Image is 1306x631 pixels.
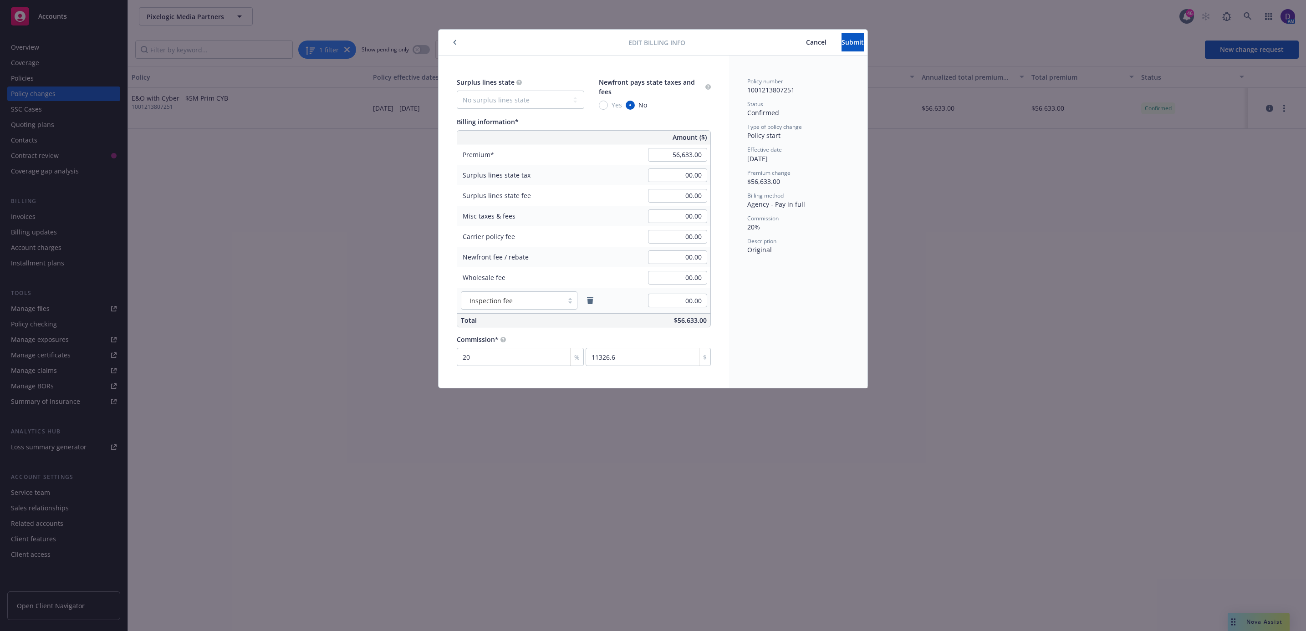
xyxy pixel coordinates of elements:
input: 0.00 [648,148,707,162]
span: Status [747,100,763,108]
span: Premium change [747,169,791,177]
span: Confirmed [747,108,779,117]
input: No [626,101,635,110]
input: 0.00 [648,271,707,285]
span: Type of policy change [747,123,802,131]
span: Amount ($) [673,132,707,142]
span: Effective date [747,146,782,153]
span: Cancel [806,38,826,46]
span: 20% [747,223,760,231]
span: Newfront pays state taxes and fees [599,78,695,96]
span: Surplus lines state fee [463,191,531,200]
span: No [638,100,647,110]
span: Submit [842,38,864,46]
input: 0.00 [648,294,707,307]
span: Description [747,237,776,245]
span: Total [461,316,477,325]
span: $56,633.00 [747,177,780,186]
span: 1001213807251 [747,86,795,94]
input: Yes [599,101,608,110]
span: Surplus lines state tax [463,171,531,179]
input: 0.00 [648,250,707,264]
span: Misc taxes & fees [463,212,515,220]
span: Newfront fee / rebate [463,253,529,261]
input: 0.00 [648,230,707,244]
span: Wholesale fee [463,273,505,282]
span: Agency - Pay in full [747,200,805,209]
span: [DATE] [747,154,768,163]
a: remove [585,295,596,306]
span: Billing method [747,192,784,199]
span: $ [703,352,707,362]
span: $56,633.00 [674,316,707,325]
span: Commission [747,214,779,222]
span: Inspection fee [469,296,513,305]
button: Submit [842,33,864,51]
span: Billing information* [457,117,519,126]
input: 0.00 [648,168,707,182]
span: Policy number [747,77,783,85]
span: Yes [612,100,622,110]
span: Policy start [747,131,781,140]
span: % [574,352,580,362]
span: Original [747,245,772,254]
span: Inspection fee [466,296,559,305]
span: Premium [463,150,494,159]
span: Surplus lines state [457,78,515,87]
input: 0.00 [648,209,707,223]
input: 0.00 [648,189,707,203]
span: Commission* [457,335,499,344]
span: Edit billing info [628,38,685,47]
span: Carrier policy fee [463,232,515,241]
button: Cancel [791,33,842,51]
